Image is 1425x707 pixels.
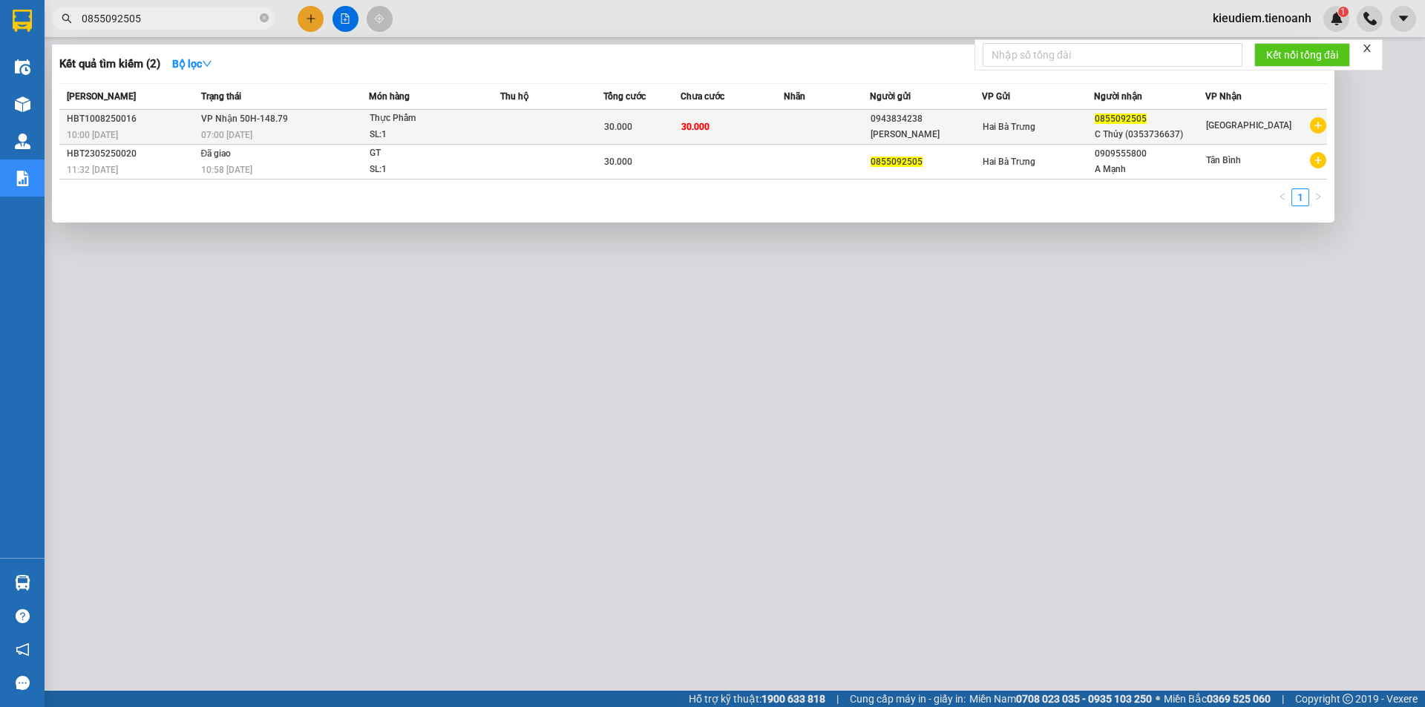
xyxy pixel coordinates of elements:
span: Người nhận [1094,91,1142,102]
span: close [1362,43,1372,53]
div: [PERSON_NAME] [871,127,981,142]
span: Hai Bà Trưng [983,157,1035,167]
h3: Kết quả tìm kiếm ( 2 ) [59,56,160,72]
span: close-circle [260,12,269,26]
input: Nhập số tổng đài [983,43,1242,67]
span: 30.000 [681,122,710,132]
img: warehouse-icon [15,59,30,75]
img: warehouse-icon [15,96,30,112]
span: [GEOGRAPHIC_DATA] [1206,120,1291,131]
span: 07:00 [DATE] [201,130,252,140]
div: HBT1008250016 [67,111,197,127]
span: 10:58 [DATE] [201,165,252,175]
span: 0855092505 [1095,114,1147,124]
div: SL: 1 [370,127,481,143]
img: warehouse-icon [15,575,30,591]
button: Kết nối tổng đài [1254,43,1350,67]
span: question-circle [16,609,30,623]
li: Previous Page [1274,188,1291,206]
span: Đã giao [201,148,232,159]
span: left [1278,192,1287,201]
img: solution-icon [15,171,30,186]
span: 30.000 [604,122,632,132]
span: right [1314,192,1323,201]
div: 0943834238 [871,111,981,127]
span: VP Nhận 50H-148.79 [201,114,288,124]
span: Tổng cước [603,91,646,102]
span: close-circle [260,13,269,22]
div: HBT2305250020 [67,146,197,162]
span: VP Gửi [982,91,1010,102]
li: 1 [1291,188,1309,206]
div: A Mạnh [1095,162,1205,177]
span: plus-circle [1310,117,1326,134]
div: 0909555800 [1095,146,1205,162]
button: left [1274,188,1291,206]
img: warehouse-icon [15,134,30,149]
span: plus-circle [1310,152,1326,168]
span: 30.000 [604,157,632,167]
button: right [1309,188,1327,206]
input: Tìm tên, số ĐT hoặc mã đơn [82,10,257,27]
span: [PERSON_NAME] [67,91,136,102]
span: VP Nhận [1205,91,1242,102]
span: 10:00 [DATE] [67,130,118,140]
div: C Thủy (0353736637) [1095,127,1205,142]
span: message [16,676,30,690]
span: Nhãn [784,91,805,102]
div: SL: 1 [370,162,481,178]
img: logo-vxr [13,10,32,32]
strong: Bộ lọc [172,58,212,70]
span: Hai Bà Trưng [983,122,1035,132]
span: search [62,13,72,24]
span: Trạng thái [201,91,241,102]
div: Thực Phẩm [370,111,481,127]
span: 0855092505 [871,157,923,167]
span: Chưa cước [681,91,724,102]
span: Món hàng [369,91,410,102]
span: Thu hộ [500,91,528,102]
button: Bộ lọcdown [160,52,224,76]
div: GT [370,145,481,162]
a: 1 [1292,189,1308,205]
span: Người gửi [870,91,911,102]
span: Kết nối tổng đài [1266,47,1338,63]
li: Next Page [1309,188,1327,206]
span: notification [16,642,30,657]
span: 11:32 [DATE] [67,165,118,175]
span: down [202,59,212,69]
span: Tân Bình [1206,155,1241,165]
